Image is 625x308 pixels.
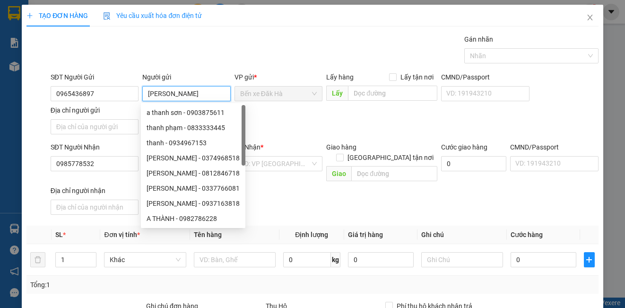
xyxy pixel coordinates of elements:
div: Tổng: 1 [30,280,242,290]
div: [PERSON_NAME] - 0374968518 [147,153,240,163]
div: Thanh Nga - 0337766081 [141,181,245,196]
span: Increase Value [86,253,96,260]
span: plus [26,12,33,19]
span: close [586,14,594,21]
span: Định lượng [295,231,328,238]
div: Địa chỉ người gửi [51,105,139,115]
th: Ghi chú [417,226,507,244]
span: Cước hàng [511,231,543,238]
div: CMND/Passport [510,142,598,152]
span: Khác [110,253,180,267]
div: SĐT Người Gửi [51,72,139,82]
button: plus [584,252,595,267]
div: Thanh Diệu - 0374968518 [141,150,245,166]
button: delete [30,252,45,267]
span: kg [331,252,340,267]
div: thanh phạm - 0833333445 [141,120,245,135]
div: thanh - 0934967153 [141,135,245,150]
div: A THÀNH - 0982786228 [141,211,245,226]
label: Cước giao hàng [441,143,487,151]
input: 0 [348,252,414,267]
div: A THÀNH - 0982786228 [147,213,240,224]
div: thanh - 0934967153 [147,138,240,148]
button: Close [577,5,603,31]
div: VP gửi [234,72,322,82]
span: Yêu cầu xuất hóa đơn điện tử [103,12,202,19]
span: plus [584,256,594,264]
span: [GEOGRAPHIC_DATA] tận nơi [344,152,437,163]
span: VP Nhận [234,143,260,151]
div: Người gửi [142,72,230,82]
div: Thanh Vũ - 0937163818 [141,196,245,211]
label: Gán nhãn [464,35,493,43]
span: up [88,254,94,260]
span: Bến xe Đăk Hà [240,87,317,101]
span: Lấy hàng [326,73,354,81]
input: VD: Bàn, Ghế [194,252,276,267]
span: down [88,261,94,266]
div: CMND/Passport [441,72,529,82]
div: [PERSON_NAME] - 0812846718 [147,168,240,178]
input: Ghi Chú [421,252,503,267]
span: Giao [326,166,351,181]
input: Dọc đường [348,86,437,101]
div: Chú thanh - 0812846718 [141,166,245,181]
span: TẠO ĐƠN HÀNG [26,12,88,19]
span: Tên hàng [194,231,222,238]
div: [PERSON_NAME] - 0337766081 [147,183,240,194]
div: SĐT Người Nhận [51,142,139,152]
span: Đơn vị tính [104,231,139,238]
input: Cước giao hàng [441,156,506,171]
span: Giá trị hàng [348,231,383,238]
span: Decrease Value [86,260,96,267]
div: Địa chỉ người nhận [51,185,139,196]
span: Lấy [326,86,348,101]
div: [PERSON_NAME] - 0937163818 [147,198,240,209]
input: Dọc đường [351,166,437,181]
div: a thanh sơn - 0903875611 [147,107,240,118]
span: Giao hàng [326,143,356,151]
span: Lấy tận nơi [397,72,437,82]
div: thanh phạm - 0833333445 [147,123,240,133]
span: SL [55,231,63,238]
input: Địa chỉ của người nhận [51,200,139,215]
img: icon [103,12,111,20]
div: a thanh sơn - 0903875611 [141,105,245,120]
input: Địa chỉ của người gửi [51,119,139,134]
